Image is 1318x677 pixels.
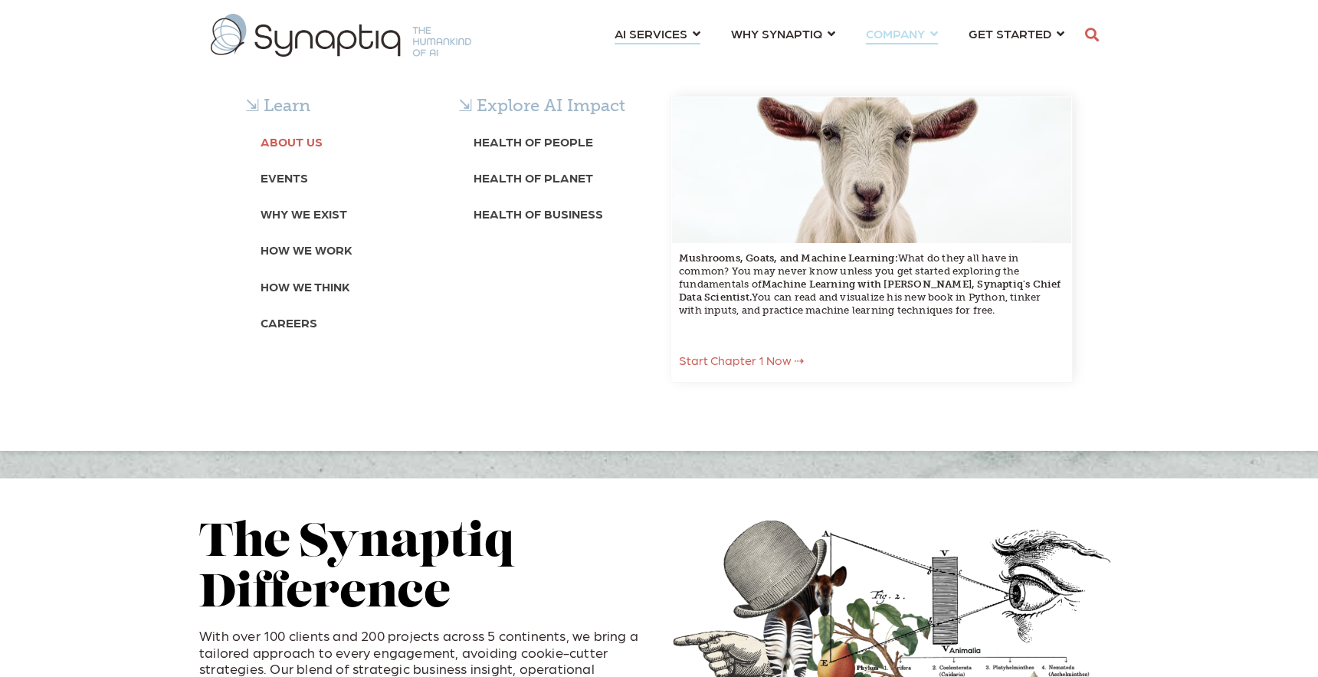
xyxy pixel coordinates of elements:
[866,23,925,44] span: COMPANY
[731,19,835,48] a: WHY SYNAPTIQ
[866,19,938,48] a: COMPANY
[199,519,648,620] h2: The Synaptiq Difference
[615,19,700,48] a: AI SERVICES
[969,19,1064,48] a: GET STARTED
[969,23,1051,44] span: GET STARTED
[599,8,1080,63] nav: menu
[731,23,822,44] span: WHY SYNAPTIQ
[211,14,471,57] img: synaptiq logo-1
[615,23,687,44] span: AI SERVICES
